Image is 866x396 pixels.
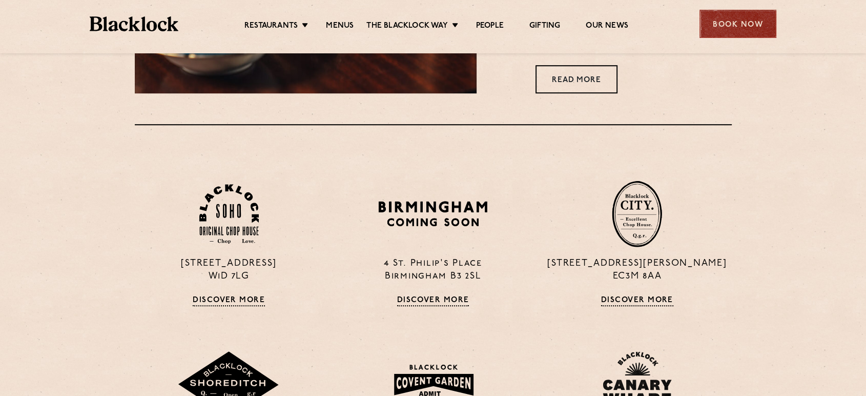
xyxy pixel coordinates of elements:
a: People [476,21,504,32]
a: Read More [535,65,617,93]
a: Gifting [529,21,560,32]
div: Book Now [699,10,776,38]
img: Soho-stamp-default.svg [199,184,259,244]
img: BIRMINGHAM-P22_-e1747915156957.png [377,197,490,230]
a: Discover More [397,296,469,306]
p: [STREET_ADDRESS] W1D 7LG [135,258,323,283]
img: City-stamp-default.svg [612,181,662,247]
p: 4 St. Philip's Place Birmingham B3 2SL [339,258,527,283]
p: [STREET_ADDRESS][PERSON_NAME] EC3M 8AA [543,258,731,283]
a: Restaurants [244,21,298,32]
a: Our News [586,21,628,32]
a: Discover More [193,296,265,306]
a: Menus [326,21,354,32]
img: BL_Textured_Logo-footer-cropped.svg [90,16,178,31]
a: Discover More [601,296,673,306]
a: The Blacklock Way [366,21,447,32]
